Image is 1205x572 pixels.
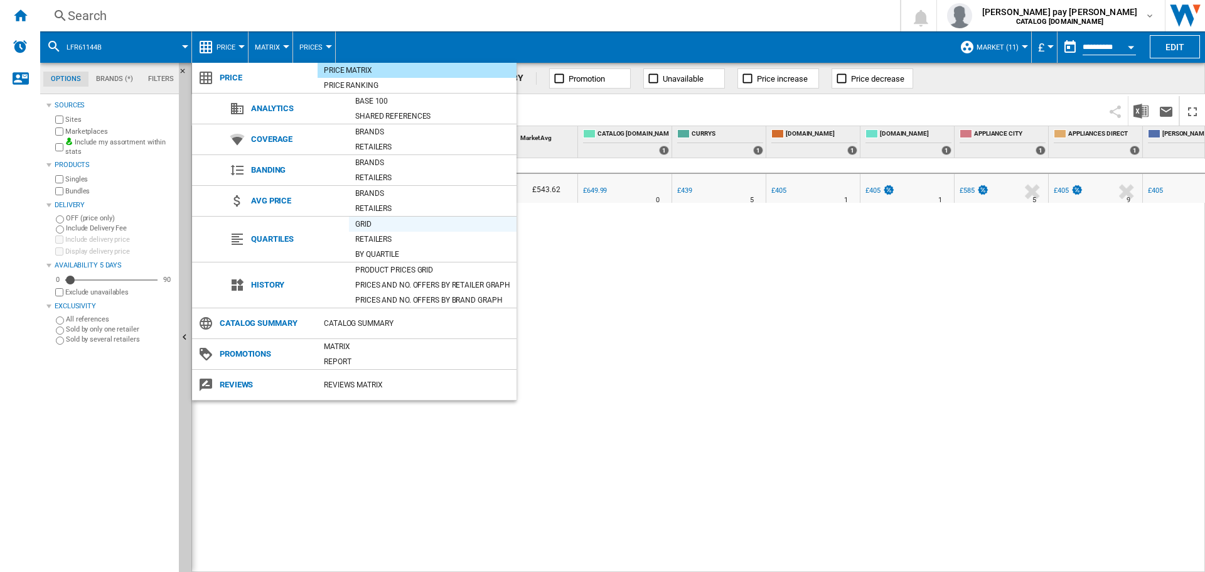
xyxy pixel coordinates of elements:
[349,294,517,306] div: Prices and No. offers by brand graph
[245,100,349,117] span: Analytics
[245,230,349,248] span: Quartiles
[213,69,318,87] span: Price
[349,110,517,122] div: Shared references
[245,192,349,210] span: Avg price
[349,202,517,215] div: Retailers
[349,187,517,200] div: Brands
[245,131,349,148] span: Coverage
[349,279,517,291] div: Prices and No. offers by retailer graph
[349,126,517,138] div: Brands
[349,264,517,276] div: Product prices grid
[318,79,517,92] div: Price Ranking
[245,276,349,294] span: History
[318,340,517,353] div: Matrix
[213,376,318,394] span: Reviews
[245,161,349,179] span: Banding
[318,64,517,77] div: Price Matrix
[349,171,517,184] div: Retailers
[318,317,517,330] div: Catalog Summary
[318,379,517,391] div: REVIEWS Matrix
[349,248,517,261] div: By quartile
[349,141,517,153] div: Retailers
[213,345,318,363] span: Promotions
[349,233,517,246] div: Retailers
[349,95,517,107] div: Base 100
[349,156,517,169] div: Brands
[213,315,318,332] span: Catalog Summary
[349,218,517,230] div: Grid
[318,355,517,368] div: Report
